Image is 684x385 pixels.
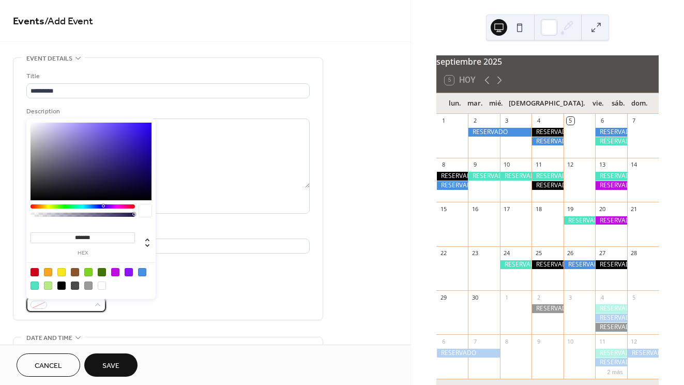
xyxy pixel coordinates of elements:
div: 20 [598,205,606,213]
div: 13 [598,161,606,169]
div: lun. [445,93,465,114]
div: 2 [471,117,479,125]
div: 4 [535,117,542,125]
div: RESERVADO [595,304,627,313]
div: 19 [567,205,574,213]
div: RESERVADO [436,181,468,190]
div: #8B572A [71,268,79,276]
span: Date and time [26,333,72,344]
div: 10 [503,161,511,169]
div: RESERVADO [595,128,627,137]
div: RESERVADO [595,137,627,146]
div: dom. [629,93,650,114]
div: #7ED321 [84,268,93,276]
div: RESERVADO [595,323,627,332]
div: mar. [465,93,485,114]
div: 12 [567,161,574,169]
span: Save [102,361,119,372]
div: 23 [471,249,479,257]
div: 8 [439,161,447,169]
div: 17 [503,205,511,213]
div: mié. [485,93,506,114]
div: RESERVADO [595,314,627,322]
div: 3 [503,117,511,125]
div: RESERVADO [595,172,627,181]
label: hex [31,250,135,256]
div: RESERVADO [531,128,563,137]
div: #FFFFFF [98,282,106,290]
div: sáb. [608,93,629,114]
div: RESERVADO [564,216,595,225]
div: RESERVADO [468,172,499,181]
div: RESERVADO [531,181,563,190]
div: 28 [630,249,638,257]
div: 1 [503,293,511,301]
button: 2 más [603,367,627,376]
div: 1 [439,117,447,125]
div: RESERVADO [595,216,627,225]
div: #9013FE [125,268,133,276]
div: 25 [535,249,542,257]
div: 27 [598,249,606,257]
div: 11 [535,161,542,169]
div: 7 [630,117,638,125]
div: 16 [471,205,479,213]
div: RESERVADO [436,172,468,181]
div: 4 [598,293,606,301]
div: #4A4A4A [71,282,79,290]
div: Location [26,226,308,237]
div: 9 [535,337,542,345]
button: Cancel [17,353,80,377]
div: #4A90E2 [138,268,146,276]
div: 30 [471,293,479,301]
div: 7 [471,337,479,345]
div: RESERVADO [595,260,627,269]
div: RESERVADO [531,172,563,181]
div: Title [26,71,308,82]
div: RESERVADO [531,137,563,146]
div: 6 [439,337,447,345]
div: Description [26,106,308,117]
div: septiembre 2025 [436,55,659,68]
div: RESERVADO [595,349,627,358]
a: Events [13,11,44,32]
span: / Add Event [44,11,93,32]
div: 5 [567,117,574,125]
div: 11 [598,337,606,345]
div: RESERVADO [500,172,531,181]
div: RESERVADO [468,128,531,137]
div: 2 [535,293,542,301]
div: RESERVADO [627,349,659,358]
div: #D0021B [31,268,39,276]
div: 10 [567,337,574,345]
div: #F8E71C [57,268,66,276]
div: vie. [588,93,609,114]
div: 3 [567,293,574,301]
button: Save [84,353,138,377]
div: 12 [630,337,638,345]
span: Event details [26,53,72,64]
div: 5 [630,293,638,301]
div: #000000 [57,282,66,290]
div: 9 [471,161,479,169]
div: 29 [439,293,447,301]
div: #417505 [98,268,106,276]
div: RESERVADO [531,304,563,313]
div: #BD10E0 [111,268,119,276]
div: 14 [630,161,638,169]
div: 24 [503,249,511,257]
div: RESERVADO [500,260,531,269]
div: #B8E986 [44,282,52,290]
div: #F5A623 [44,268,52,276]
div: RESERVADO [595,181,627,190]
span: Cancel [35,361,62,372]
div: RESERVADO [595,358,627,367]
div: 21 [630,205,638,213]
div: 22 [439,249,447,257]
div: RESERVADO [436,349,500,358]
div: #9B9B9B [84,282,93,290]
div: 15 [439,205,447,213]
div: RESERVADO [564,260,595,269]
div: RESERVADO [531,260,563,269]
